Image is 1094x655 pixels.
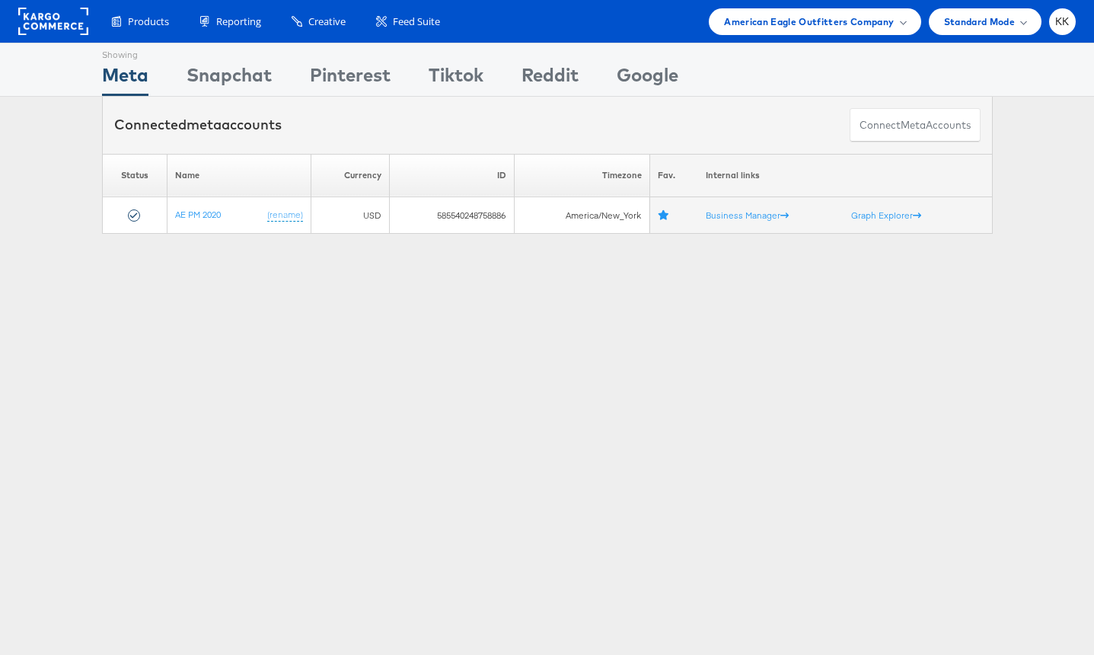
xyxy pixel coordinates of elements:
[114,115,282,135] div: Connected accounts
[705,209,788,221] a: Business Manager
[310,197,388,234] td: USD
[850,108,981,142] button: ConnectmetaAccounts
[187,62,272,96] div: Snapchat
[308,14,346,29] span: Creative
[429,62,483,96] div: Tiktok
[174,209,220,220] a: AE PM 2020
[393,14,440,29] span: Feed Suite
[187,116,222,133] span: meta
[102,154,166,197] th: Status
[102,62,148,96] div: Meta
[617,62,678,96] div: Google
[266,209,302,222] a: (rename)
[389,197,514,234] td: 585540248758886
[310,62,391,96] div: Pinterest
[901,118,926,133] span: meta
[389,154,514,197] th: ID
[102,43,148,62] div: Showing
[724,14,894,30] span: American Eagle Outfitters Company
[514,154,649,197] th: Timezone
[944,14,1015,30] span: Standard Mode
[128,14,169,29] span: Products
[850,209,920,221] a: Graph Explorer
[1055,17,1070,27] span: KK
[310,154,388,197] th: Currency
[514,197,649,234] td: America/New_York
[521,62,579,96] div: Reddit
[216,14,261,29] span: Reporting
[166,154,310,197] th: Name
